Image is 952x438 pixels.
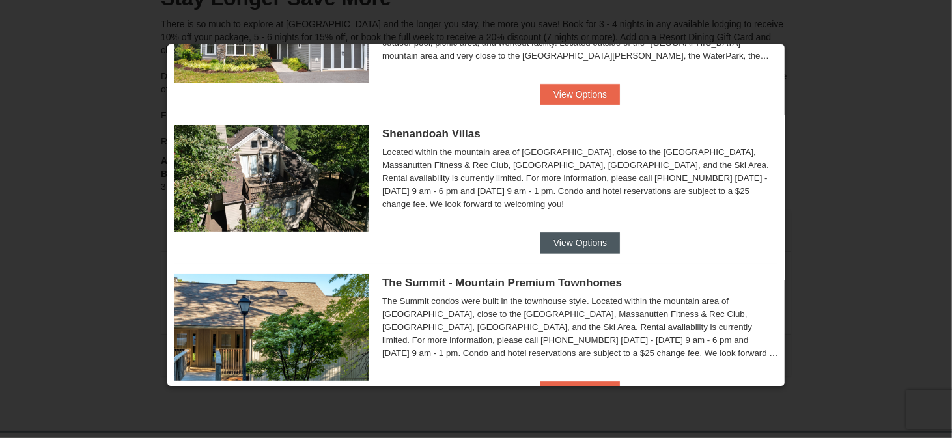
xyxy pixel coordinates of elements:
button: View Options [540,381,620,402]
button: View Options [540,84,620,105]
div: Located within the mountain area of [GEOGRAPHIC_DATA], close to the [GEOGRAPHIC_DATA], Massanutte... [382,146,778,211]
div: The Summit condos were built in the townhouse style. Located within the mountain area of [GEOGRAP... [382,295,778,360]
span: Shenandoah Villas [382,128,481,140]
img: 19219034-1-0eee7e00.jpg [174,274,369,381]
img: 19219019-2-e70bf45f.jpg [174,125,369,232]
button: View Options [540,232,620,253]
span: The Summit - Mountain Premium Townhomes [382,277,622,289]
